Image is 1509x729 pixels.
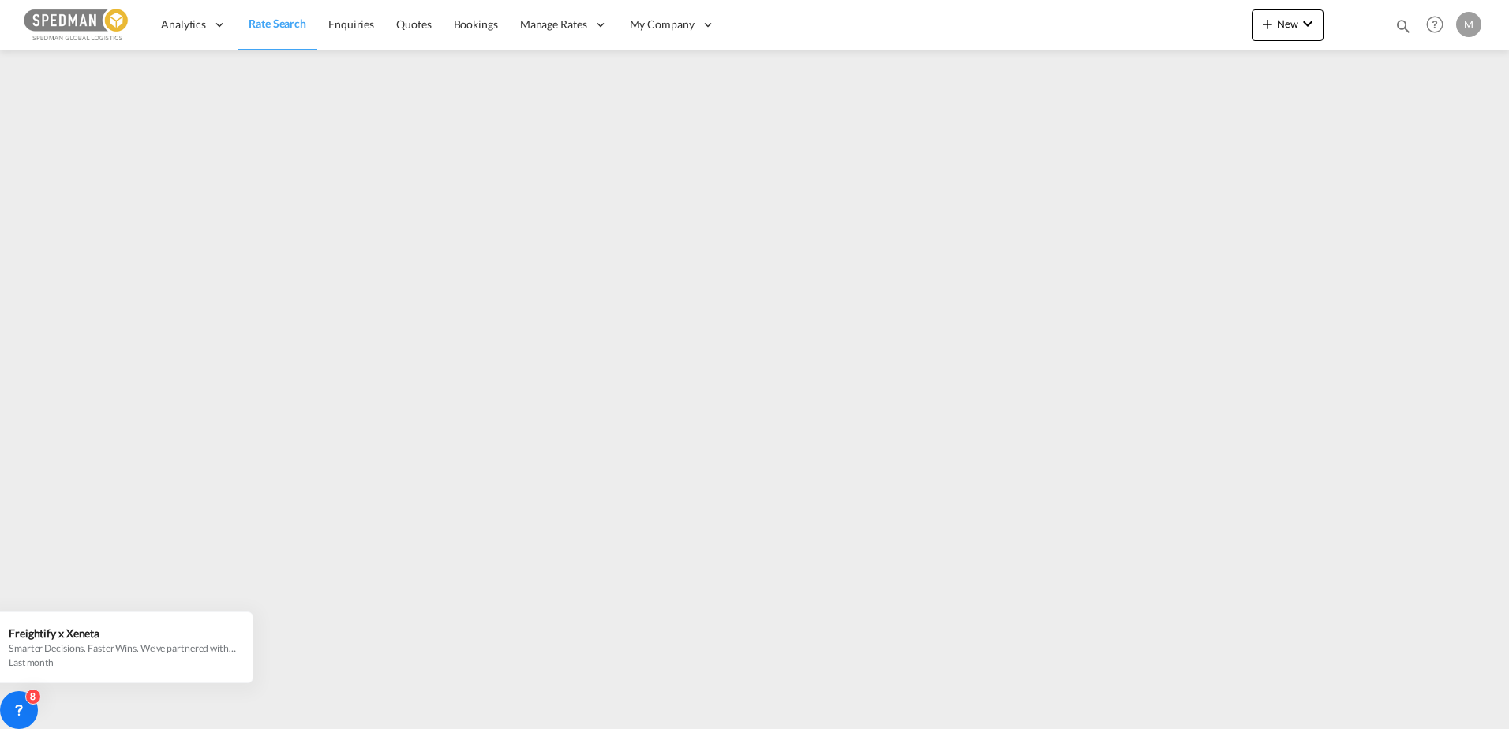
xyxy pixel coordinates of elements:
[630,17,695,32] span: My Company
[1258,14,1277,33] md-icon: icon-plus 400-fg
[520,17,587,32] span: Manage Rates
[328,17,374,31] span: Enquiries
[1421,11,1448,38] span: Help
[1395,17,1412,35] md-icon: icon-magnify
[249,17,306,30] span: Rate Search
[1258,17,1317,30] span: New
[1456,12,1481,37] div: M
[1395,17,1412,41] div: icon-magnify
[1298,14,1317,33] md-icon: icon-chevron-down
[396,17,431,31] span: Quotes
[454,17,498,31] span: Bookings
[1252,9,1324,41] button: icon-plus 400-fgNewicon-chevron-down
[24,7,130,43] img: c12ca350ff1b11efb6b291369744d907.png
[161,17,206,32] span: Analytics
[1421,11,1456,39] div: Help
